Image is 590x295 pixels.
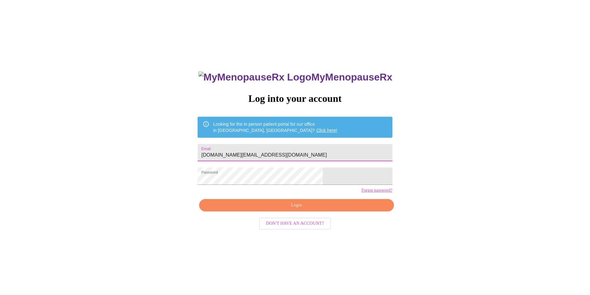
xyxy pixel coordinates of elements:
button: Login [199,199,394,212]
div: Looking for the in person patient portal for our office in [GEOGRAPHIC_DATA], [GEOGRAPHIC_DATA]? [213,119,337,136]
button: Don't have an account? [259,218,331,230]
a: Don't have an account? [258,220,332,226]
span: Don't have an account? [266,220,324,228]
a: Forgot password? [361,188,392,193]
h3: Log into your account [198,93,392,104]
a: Click here! [316,128,337,133]
span: Login [206,202,387,209]
img: MyMenopauseRx Logo [199,72,311,83]
h3: MyMenopauseRx [199,72,392,83]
